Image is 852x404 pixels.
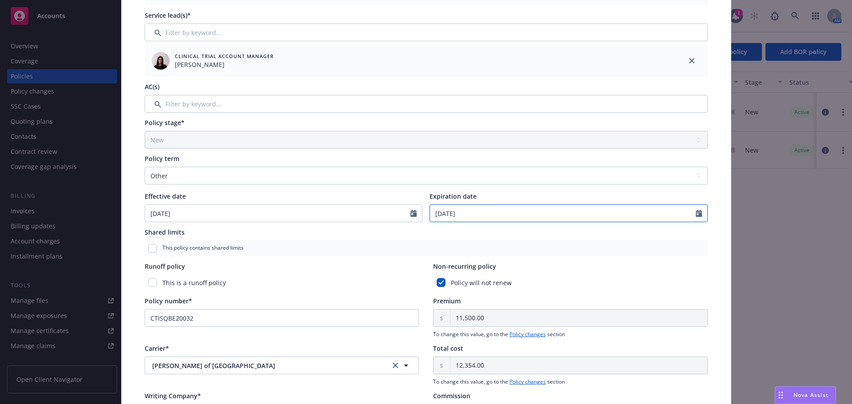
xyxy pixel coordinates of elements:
input: MM/DD/YYYY [430,205,696,222]
span: Runoff policy [145,262,185,271]
span: Premium [433,297,461,305]
span: To change this value, go to the section [433,378,708,386]
button: Nova Assist [775,386,836,404]
div: Policy will not renew [433,275,708,291]
a: close [686,55,697,66]
span: Clinical Trial Account Manager [175,52,274,60]
svg: Calendar [696,210,702,217]
span: Shared limits [145,228,185,236]
span: Carrier* [145,344,169,353]
span: AC(s) [145,82,159,91]
a: clear selection [390,360,401,371]
span: Writing Company* [145,392,201,400]
a: Policy changes [509,378,546,385]
input: Filter by keyword... [145,24,708,41]
span: Commission [433,392,470,400]
a: Policy changes [509,330,546,338]
button: [PERSON_NAME] of [GEOGRAPHIC_DATA]clear selection [145,357,419,374]
span: Policy stage* [145,118,185,127]
span: Policy term [145,154,179,163]
span: Total cost [433,344,463,353]
span: Effective date [145,192,186,200]
span: Service lead(s)* [145,11,191,20]
span: [PERSON_NAME] [175,60,274,69]
svg: Calendar [410,210,417,217]
span: [PERSON_NAME] of [GEOGRAPHIC_DATA] [152,361,376,370]
div: This is a runoff policy [145,275,419,291]
span: To change this value, go to the section [433,330,708,338]
span: Non-recurring policy [433,262,496,271]
div: This policy contains shared limits [145,240,708,256]
input: MM/DD/YYYY [145,205,411,222]
span: Policy number* [145,297,192,305]
input: Filter by keyword... [145,95,708,113]
input: 0.00 [450,357,707,374]
img: employee photo [152,52,170,70]
div: Drag to move [775,387,786,404]
span: Expiration date [430,192,477,200]
input: 0.00 [450,310,707,326]
span: Nova Assist [793,391,828,399]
